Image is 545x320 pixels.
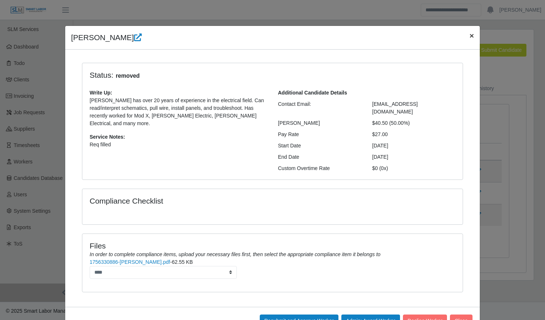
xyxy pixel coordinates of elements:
[90,141,267,149] p: Req filled
[464,26,480,45] button: Close
[90,70,361,80] h4: Status:
[90,196,330,205] h4: Compliance Checklist
[278,90,347,96] b: Additional Candidate Details
[90,90,112,96] b: Write Up:
[71,32,142,43] h4: [PERSON_NAME]
[90,258,455,279] li: -
[90,134,125,140] b: Service Notes:
[272,153,367,161] div: End Date
[272,165,367,172] div: Custom Overtime Rate
[367,142,461,150] div: [DATE]
[367,119,461,127] div: $40.50 (50.00%)
[90,97,267,127] p: [PERSON_NAME] has over 20 years of experience in the electrical field. Can read/interpret schemat...
[90,241,455,250] h4: Files
[372,165,388,171] span: $0 (0x)
[90,251,380,257] i: In order to complete compliance items, upload your necessary files first, then select the appropr...
[172,259,193,265] span: 62.55 KB
[367,131,461,138] div: $27.00
[372,154,388,160] span: [DATE]
[90,259,170,265] a: 1756330886-[PERSON_NAME].pdf
[372,101,418,115] span: [EMAIL_ADDRESS][DOMAIN_NAME]
[272,142,367,150] div: Start Date
[272,119,367,127] div: [PERSON_NAME]
[470,31,474,40] span: ×
[113,72,142,80] span: removed
[272,100,367,116] div: Contact Email:
[272,131,367,138] div: Pay Rate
